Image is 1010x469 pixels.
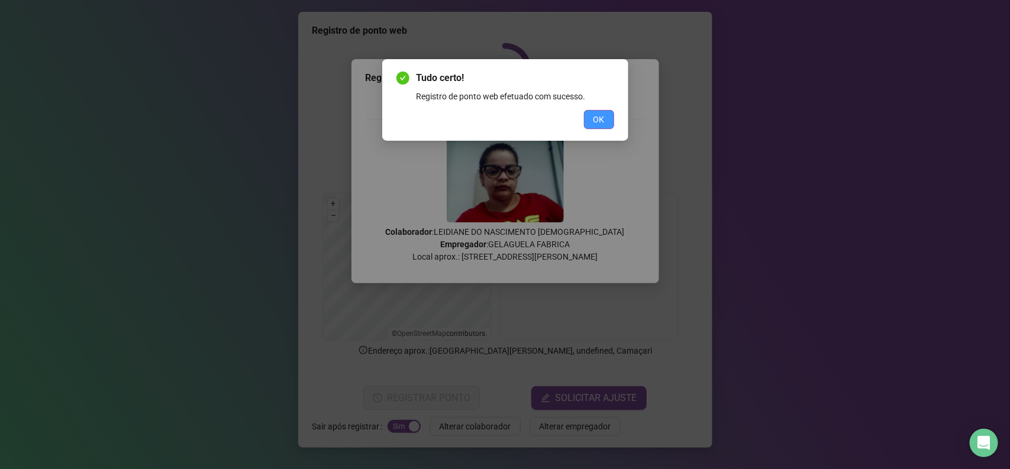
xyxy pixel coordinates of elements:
[584,110,614,129] button: OK
[593,113,605,126] span: OK
[417,90,614,103] div: Registro de ponto web efetuado com sucesso.
[970,429,998,457] div: Open Intercom Messenger
[396,72,409,85] span: check-circle
[417,71,614,85] span: Tudo certo!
